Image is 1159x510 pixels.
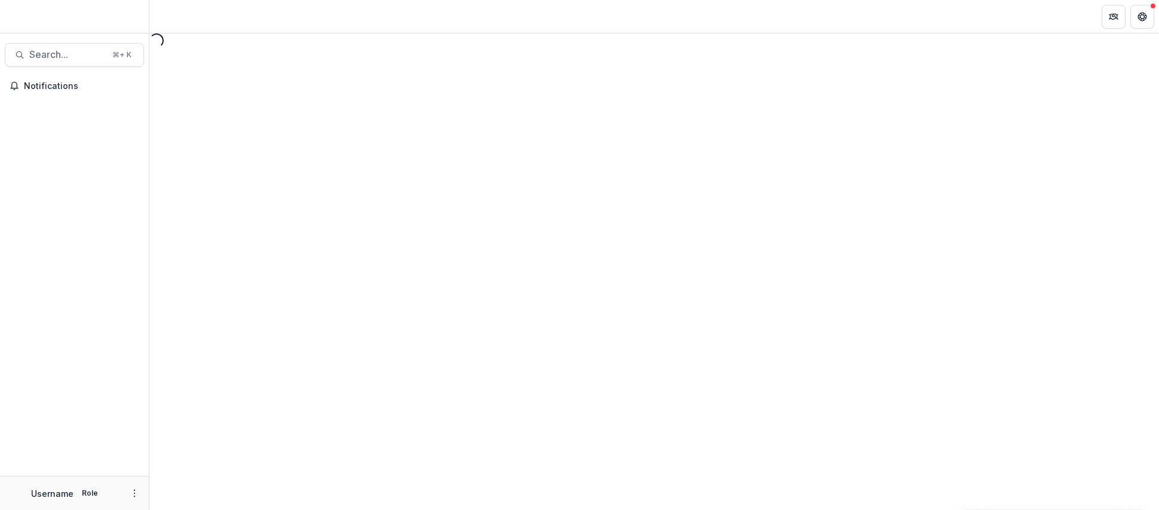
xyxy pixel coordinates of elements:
div: ⌘ + K [110,48,134,62]
button: Get Help [1130,5,1154,29]
p: Username [31,487,73,500]
span: Notifications [24,81,139,91]
button: Notifications [5,76,144,96]
span: Search... [29,49,105,60]
p: Role [78,488,102,499]
button: Partners [1102,5,1126,29]
button: More [127,486,142,500]
button: Search... [5,43,144,67]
